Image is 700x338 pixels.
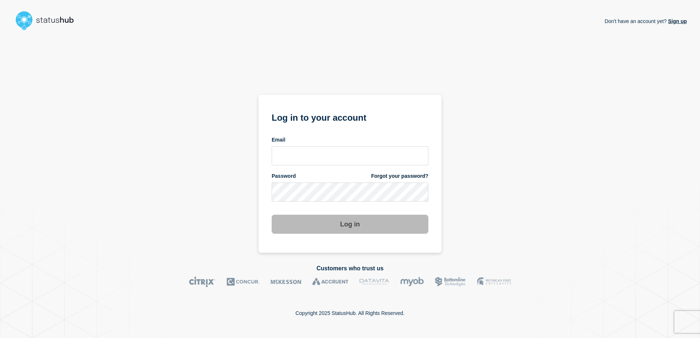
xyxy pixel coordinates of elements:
[272,136,285,143] span: Email
[272,173,296,180] span: Password
[272,215,428,234] button: Log in
[477,277,511,287] img: MSU logo
[604,12,687,30] p: Don't have an account yet?
[13,9,83,32] img: StatusHub logo
[400,277,424,287] img: myob logo
[272,183,428,202] input: password input
[312,277,349,287] img: Accruent logo
[295,310,405,316] p: Copyright 2025 StatusHub. All Rights Reserved.
[371,173,428,180] a: Forgot your password?
[189,277,216,287] img: Citrix logo
[271,277,301,287] img: McKesson logo
[360,277,389,287] img: DataVita logo
[272,146,428,165] input: email input
[13,265,687,272] h2: Customers who trust us
[435,277,466,287] img: Bottomline logo
[272,110,428,124] h1: Log in to your account
[227,277,260,287] img: Concur logo
[667,18,687,24] a: Sign up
